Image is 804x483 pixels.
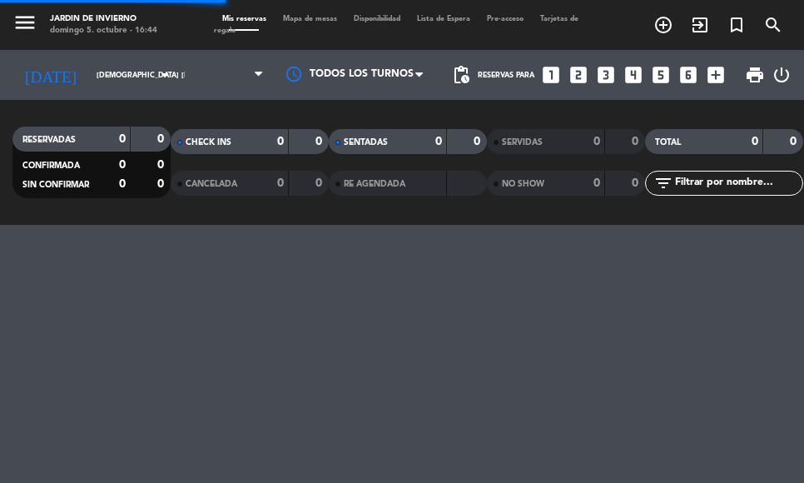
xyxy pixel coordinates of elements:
i: looks_5 [650,64,672,86]
i: power_settings_new [772,65,792,85]
span: Tarjetas de regalo [214,15,578,34]
strong: 0 [790,136,800,147]
span: pending_actions [451,65,471,85]
span: CONFIRMADA [22,162,80,170]
span: Pre-acceso [479,15,532,22]
strong: 0 [632,136,642,147]
strong: 0 [593,177,600,189]
span: TOTAL [655,138,681,147]
i: looks_3 [595,64,617,86]
span: Mapa de mesas [275,15,345,22]
span: SERVIDAS [502,138,543,147]
span: RE AGENDADA [344,180,405,188]
span: Lista de Espera [409,15,479,22]
i: looks_two [568,64,589,86]
span: SIN CONFIRMAR [22,181,89,189]
i: menu [12,10,37,35]
strong: 0 [119,159,126,171]
strong: 0 [632,177,642,189]
span: SENTADAS [344,138,388,147]
div: JARDIN DE INVIERNO [50,13,157,25]
i: exit_to_app [690,15,710,35]
span: Mis reservas [214,15,275,22]
i: looks_one [540,64,562,86]
strong: 0 [752,136,758,147]
i: turned_in_not [727,15,747,35]
strong: 0 [277,177,284,189]
strong: 0 [157,133,167,145]
span: CANCELADA [186,180,237,188]
i: arrow_drop_down [155,65,175,85]
strong: 0 [157,178,167,190]
span: print [745,65,765,85]
button: menu [12,10,37,39]
span: RESERVADAS [22,136,76,144]
strong: 0 [119,178,126,190]
i: search [763,15,783,35]
strong: 0 [315,136,325,147]
strong: 0 [119,133,126,145]
strong: 0 [435,136,442,147]
span: Reservas para [478,71,534,80]
i: [DATE] [12,58,88,91]
strong: 0 [593,136,600,147]
span: NO SHOW [502,180,544,188]
strong: 0 [157,159,167,171]
div: domingo 5. octubre - 16:44 [50,25,157,37]
i: looks_6 [677,64,699,86]
strong: 0 [277,136,284,147]
strong: 0 [315,177,325,189]
input: Filtrar por nombre... [673,174,802,192]
div: LOG OUT [772,50,792,100]
span: CHECK INS [186,138,231,147]
i: add_circle_outline [653,15,673,35]
i: add_box [705,64,727,86]
strong: 0 [474,136,484,147]
span: Disponibilidad [345,15,409,22]
i: filter_list [653,173,673,193]
i: looks_4 [623,64,644,86]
